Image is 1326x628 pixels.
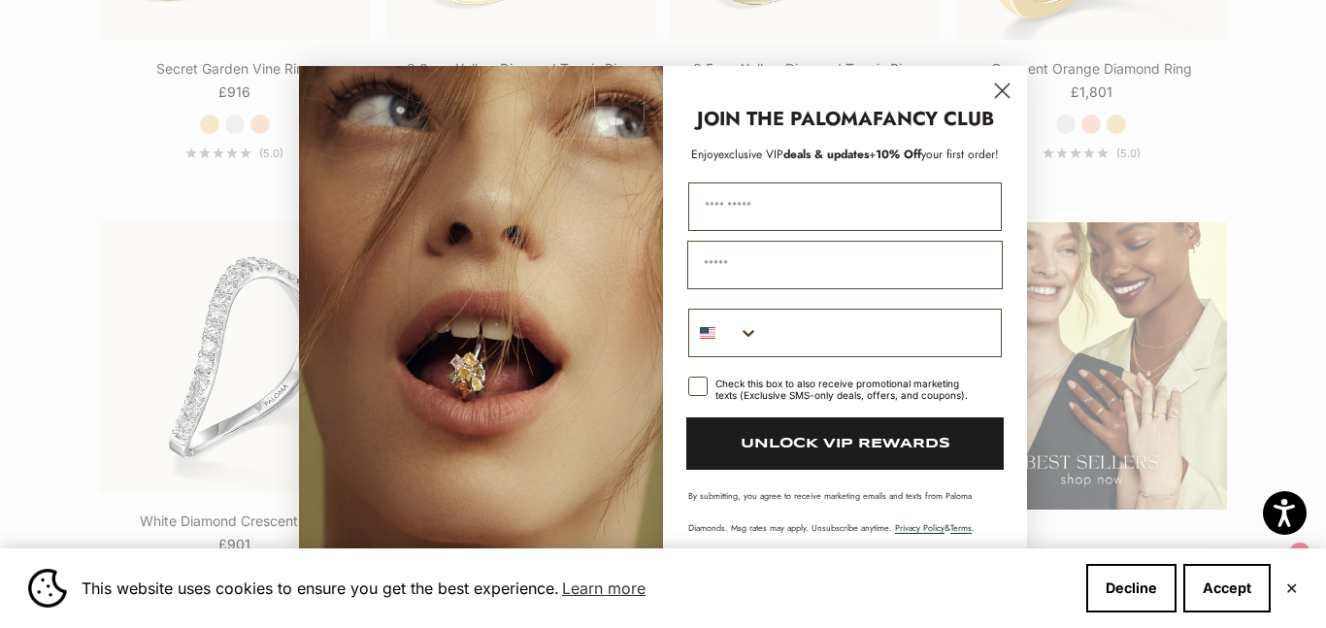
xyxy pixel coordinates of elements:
[950,521,972,534] a: Terms
[876,146,921,163] span: 10% Off
[28,569,67,608] img: Cookie banner
[895,521,945,534] a: Privacy Policy
[691,146,718,163] span: Enjoy
[299,66,663,563] img: Loading...
[687,241,1003,289] input: Email
[718,146,869,163] span: deals & updates
[559,574,648,603] a: Learn more
[697,105,873,133] strong: JOIN THE PALOMA
[873,105,994,133] strong: FANCY CLUB
[686,417,1004,470] button: UNLOCK VIP REWARDS
[688,182,1002,231] input: First Name
[700,325,715,341] img: United States
[869,146,999,163] span: + your first order!
[1183,564,1271,612] button: Accept
[985,74,1019,108] button: Close dialog
[895,521,975,534] span: & .
[82,574,1071,603] span: This website uses cookies to ensure you get the best experience.
[1086,564,1177,612] button: Decline
[689,310,759,356] button: Search Countries
[715,378,978,401] div: Check this box to also receive promotional marketing texts (Exclusive SMS-only deals, offers, and...
[718,146,783,163] span: exclusive VIP
[688,489,1002,534] p: By submitting, you agree to receive marketing emails and texts from Paloma Diamonds. Msg rates ma...
[1285,582,1298,594] button: Close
